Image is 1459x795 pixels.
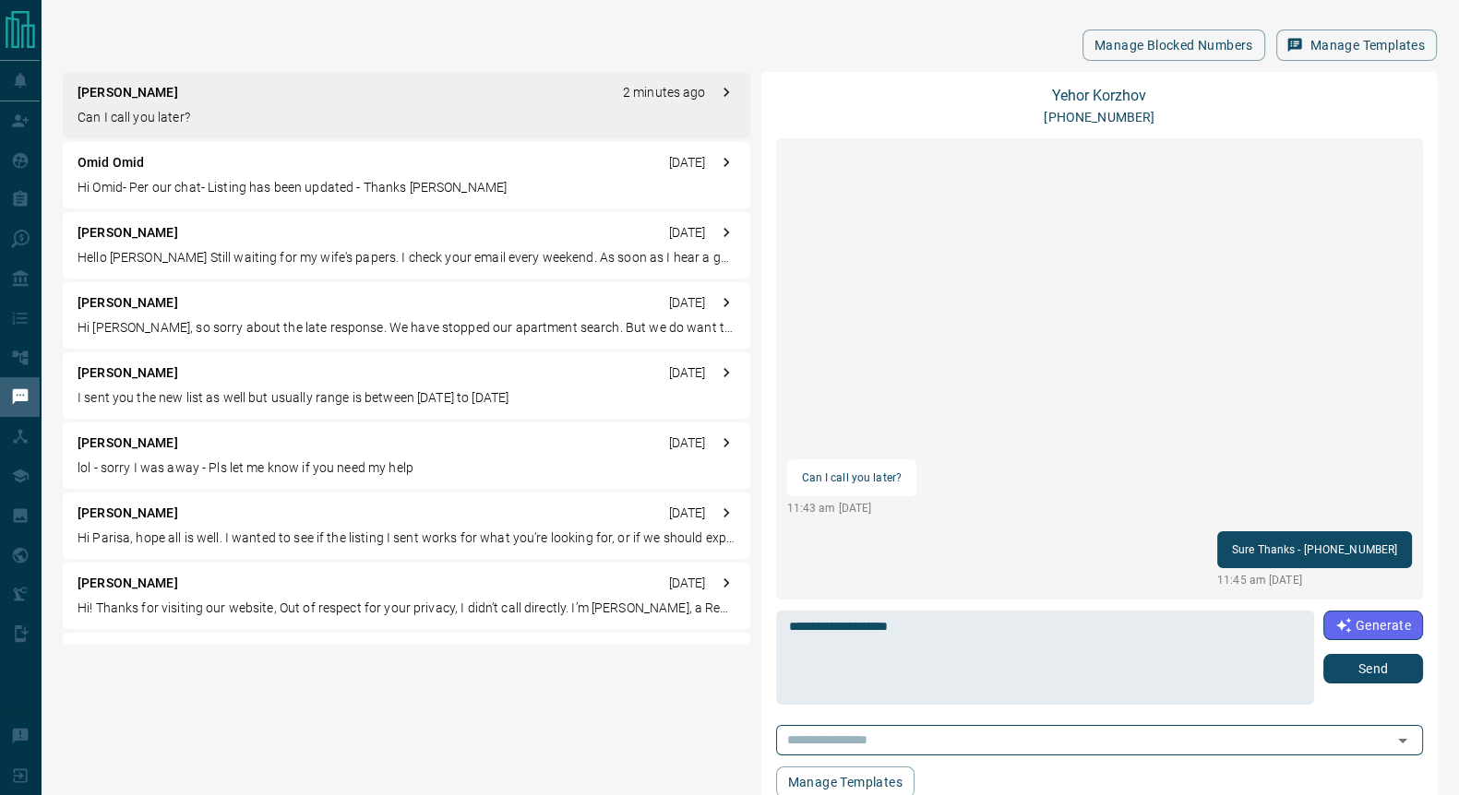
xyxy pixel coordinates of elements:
[78,83,178,102] p: [PERSON_NAME]
[1323,654,1423,683] button: Send
[78,223,178,243] p: [PERSON_NAME]
[802,467,902,489] p: Can I call you later?
[1232,539,1397,561] p: Sure Thanks - [PHONE_NUMBER]
[78,574,178,593] p: [PERSON_NAME]
[78,388,735,408] p: I sent you the new list as well but usually range is between [DATE] to [DATE]
[669,223,706,243] p: [DATE]
[669,504,706,523] p: [DATE]
[78,248,735,267] p: Hello [PERSON_NAME] Still waiting for my wife's papers. I check your email every weekend. As soon...
[623,83,706,102] p: 2 minutes ago
[78,599,735,618] p: Hi! Thanks for visiting our website, Out of respect for your privacy, I didn’t call directly. I’m...
[669,153,706,172] p: [DATE]
[78,458,735,478] p: lol - sorry I was away - Pls let me know if you need my help
[787,500,916,516] p: 11:43 am [DATE]
[78,528,735,548] p: Hi Parisa, hope all is well. I wanted to see if the listing I sent works for what you’re looking ...
[1044,108,1154,127] p: [PHONE_NUMBER]
[669,363,706,383] p: [DATE]
[78,153,144,172] p: Omid Omid
[78,178,735,197] p: Hi Omid- Per our chat- Listing has been updated - Thanks [PERSON_NAME]
[669,644,706,663] p: [DATE]
[1052,87,1146,104] a: Yehor Korzhov
[78,318,735,338] p: Hi [PERSON_NAME], so sorry about the late response. We have stopped our apartment search. But we ...
[78,108,735,127] p: Can I call you later?
[78,293,178,313] p: [PERSON_NAME]
[669,433,706,453] p: [DATE]
[78,433,178,453] p: [PERSON_NAME]
[669,293,706,313] p: [DATE]
[1323,611,1423,640] button: Generate
[1390,728,1416,753] button: Open
[78,644,126,663] p: Moonah
[1217,572,1412,588] p: 11:45 am [DATE]
[1276,30,1437,61] button: Manage Templates
[78,504,178,523] p: [PERSON_NAME]
[669,574,706,593] p: [DATE]
[1082,30,1265,61] button: Manage Blocked Numbers
[78,363,178,383] p: [PERSON_NAME]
